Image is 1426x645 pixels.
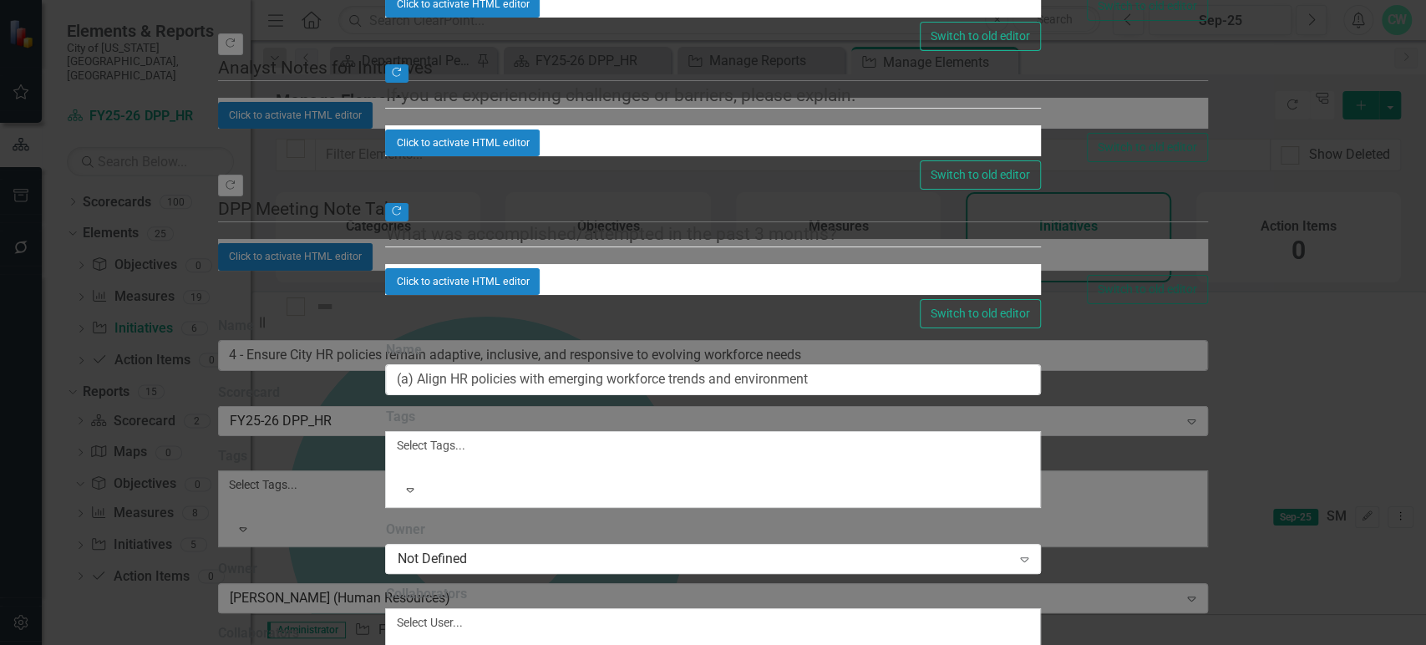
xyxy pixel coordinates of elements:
[385,341,1040,360] label: Name
[385,408,1040,427] label: Tags
[920,299,1041,328] button: Switch to old editor
[385,364,1040,395] input: Milestone Name
[385,521,1040,540] label: Owner
[385,83,1040,109] legend: If you are experiencing challenges or barriers, please explain.
[385,221,1040,247] legend: What was accomplished/attempted in the past 3 months?
[385,130,540,156] button: Click to activate HTML editor
[397,549,1011,568] div: Not Defined
[396,614,1029,631] div: Select User...
[920,22,1041,51] button: Switch to old editor
[385,585,1040,604] label: Collaborators
[385,268,540,295] button: Click to activate HTML editor
[396,437,1029,454] div: Select Tags...
[920,160,1041,190] button: Switch to old editor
